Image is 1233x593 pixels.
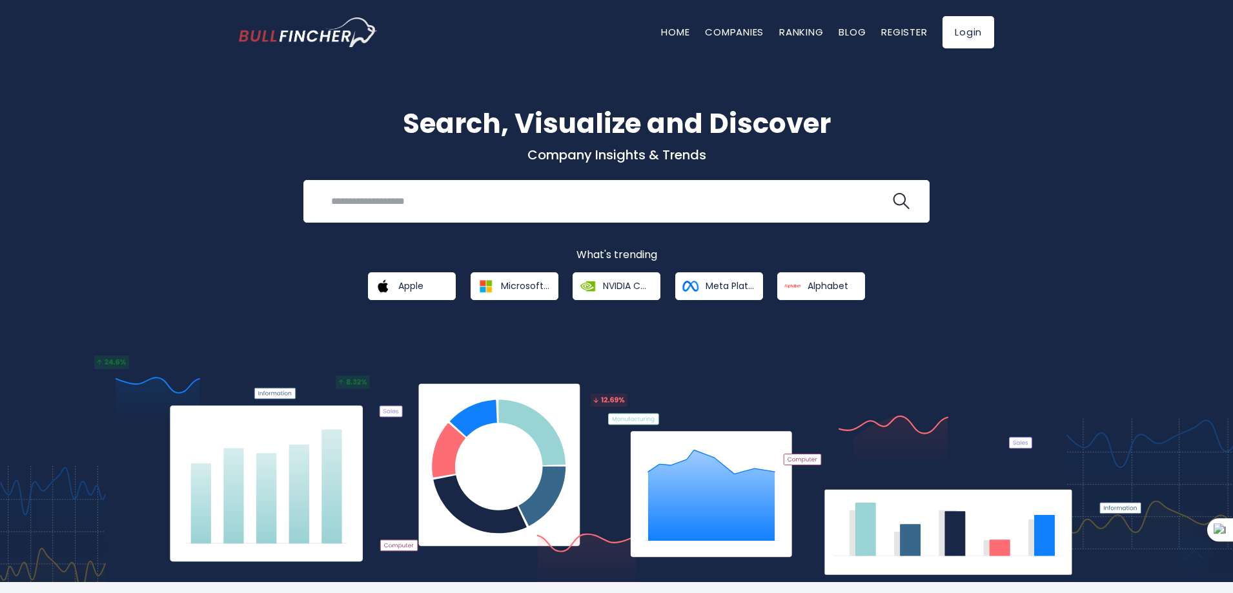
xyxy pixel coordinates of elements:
[808,280,848,292] span: Alphabet
[675,272,763,300] a: Meta Platforms
[603,280,651,292] span: NVIDIA Corporation
[573,272,660,300] a: NVIDIA Corporation
[239,103,994,144] h1: Search, Visualize and Discover
[239,17,378,47] img: bullfincher logo
[239,17,378,47] a: Go to homepage
[239,146,994,163] p: Company Insights & Trends
[501,280,549,292] span: Microsoft Corporation
[881,25,927,39] a: Register
[779,25,823,39] a: Ranking
[839,25,866,39] a: Blog
[661,25,689,39] a: Home
[398,280,423,292] span: Apple
[239,248,994,262] p: What's trending
[706,280,754,292] span: Meta Platforms
[777,272,865,300] a: Alphabet
[471,272,558,300] a: Microsoft Corporation
[943,16,994,48] a: Login
[893,193,910,210] img: search icon
[705,25,764,39] a: Companies
[368,272,456,300] a: Apple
